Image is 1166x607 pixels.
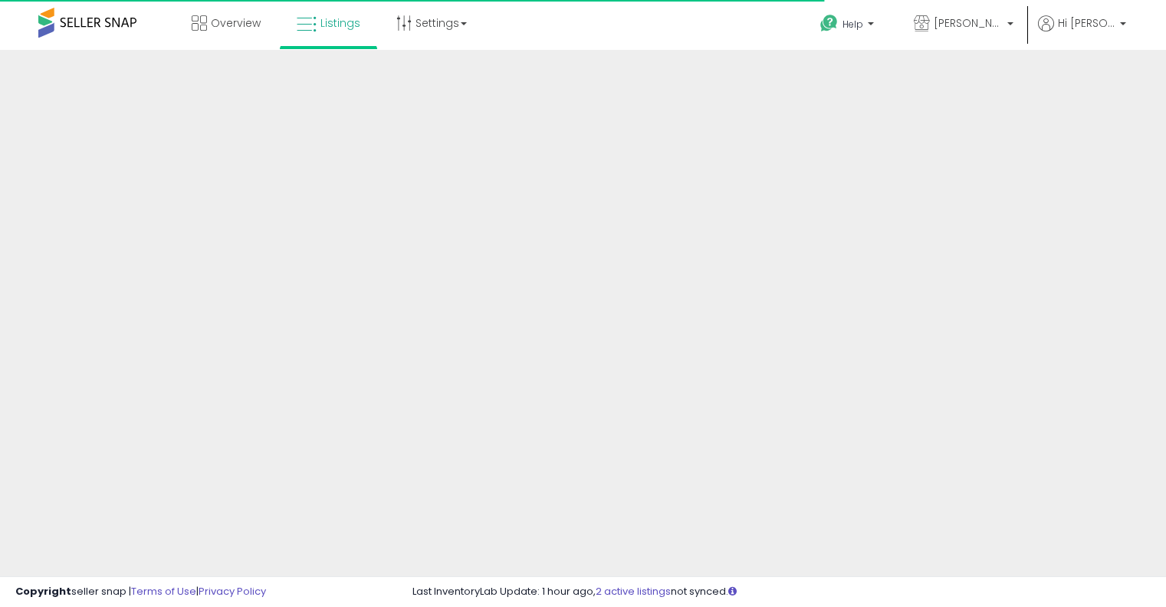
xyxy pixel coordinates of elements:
span: Help [842,18,863,31]
span: [PERSON_NAME] & [PERSON_NAME] LLC [934,15,1003,31]
span: Listings [320,15,360,31]
div: seller snap | | [15,585,266,599]
span: Overview [211,15,261,31]
a: Privacy Policy [199,584,266,599]
a: Hi [PERSON_NAME] [1038,15,1126,50]
a: Terms of Use [131,584,196,599]
span: Hi [PERSON_NAME] [1058,15,1115,31]
i: Click here to read more about un-synced listings. [728,586,737,596]
div: Last InventoryLab Update: 1 hour ago, not synced. [412,585,1151,599]
i: Get Help [819,14,839,33]
strong: Copyright [15,584,71,599]
a: 2 active listings [596,584,671,599]
a: Help [808,2,889,50]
